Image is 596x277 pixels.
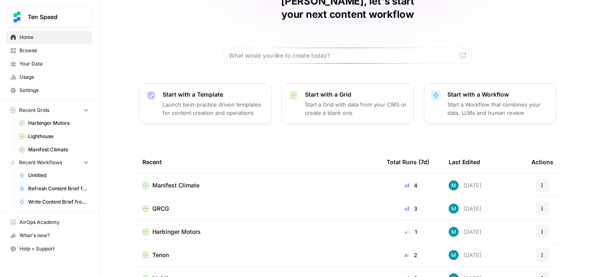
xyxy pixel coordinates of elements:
button: Help + Support [7,242,92,255]
a: Browse [7,44,92,57]
div: 4 [387,181,435,190]
div: 2 [387,251,435,259]
img: 9k9gt13slxq95qn7lcfsj5lxmi7v [449,204,459,214]
p: Start with a Workflow [447,90,549,99]
p: Start a Workflow that combines your data, LLMs and human review [447,100,549,117]
div: [DATE] [449,204,481,214]
button: Start with a TemplateLaunch best-practice driven templates for content creation and operations [139,83,272,124]
p: Start with a Template [163,90,264,99]
span: Settings [19,87,89,94]
button: Workspace: Ten Speed [7,7,92,27]
div: [DATE] [449,180,481,190]
a: Manifest Climate [15,143,92,156]
p: Start with a Grid [305,90,407,99]
div: [DATE] [449,227,481,237]
button: Start with a WorkflowStart a Workflow that combines your data, LLMs and human review [424,83,556,124]
div: Last Edited [449,151,480,173]
button: Recent Workflows [7,156,92,169]
a: Usage [7,70,92,84]
span: Home [19,34,89,41]
span: Help + Support [19,245,89,253]
span: Manifest Climate [152,181,199,190]
p: Start a Grid with data from your CMS or create a blank one [305,100,407,117]
span: Lighthouse [28,133,89,140]
span: Harbinger Motors [28,119,89,127]
img: Ten Speed Logo [10,10,24,24]
span: Refresh Content Brief from Keyword [DEV] [28,185,89,192]
div: 3 [387,204,435,213]
input: What would you like to create today? [229,51,457,60]
img: 9k9gt13slxq95qn7lcfsj5lxmi7v [449,250,459,260]
button: Start with a GridStart a Grid with data from your CMS or create a blank one [281,83,414,124]
p: Launch best-practice driven templates for content creation and operations [163,100,264,117]
a: Home [7,31,92,44]
a: Untitled [15,169,92,182]
span: Browse [19,47,89,54]
span: Tenon [152,251,169,259]
div: Recent [142,151,373,173]
span: Usage [19,73,89,81]
a: Write Content Brief from Keyword [DEV] [15,195,92,209]
a: Refresh Content Brief from Keyword [DEV] [15,182,92,195]
span: Untitled [28,172,89,179]
a: Lighthouse [15,130,92,143]
div: Actions [531,151,553,173]
span: Harbinger Motors [152,228,201,236]
span: Manifest Climate [28,146,89,153]
a: Manifest Climate [142,181,373,190]
span: Recent Grids [19,107,49,114]
img: 9k9gt13slxq95qn7lcfsj5lxmi7v [449,227,459,237]
div: 1 [387,228,435,236]
span: Write Content Brief from Keyword [DEV] [28,198,89,206]
a: Tenon [142,251,373,259]
span: Recent Workflows [19,159,62,166]
a: QRCG [142,204,373,213]
button: What's new? [7,229,92,242]
span: QRCG [152,204,169,213]
div: What's new? [7,229,92,242]
a: AirOps Academy [7,216,92,229]
span: Ten Speed [28,13,78,21]
a: Settings [7,84,92,97]
div: Total Runs (7d) [387,151,429,173]
a: Harbinger Motors [15,117,92,130]
img: 9k9gt13slxq95qn7lcfsj5lxmi7v [449,180,459,190]
button: Recent Grids [7,104,92,117]
span: AirOps Academy [19,219,89,226]
a: Harbinger Motors [142,228,373,236]
a: Your Data [7,57,92,70]
div: [DATE] [449,250,481,260]
span: Your Data [19,60,89,68]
